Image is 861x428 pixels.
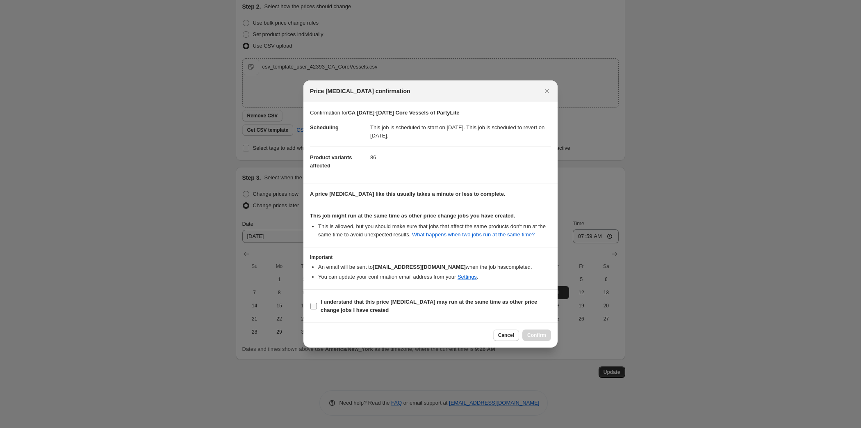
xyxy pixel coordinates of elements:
[310,254,551,261] h3: Important
[318,222,551,239] li: This is allowed, but you should make sure that jobs that affect the same products don ' t run at ...
[310,109,551,117] p: Confirmation for
[321,299,537,313] b: I understand that this price [MEDICAL_DATA] may run at the same time as other price change jobs I...
[310,124,339,130] span: Scheduling
[310,154,352,169] span: Product variants affected
[541,85,553,97] button: Close
[310,87,410,95] span: Price [MEDICAL_DATA] confirmation
[310,191,506,197] b: A price [MEDICAL_DATA] like this usually takes a minute or less to complete.
[318,263,551,271] li: An email will be sent to when the job has completed .
[318,273,551,281] li: You can update your confirmation email address from your .
[373,264,466,270] b: [EMAIL_ADDRESS][DOMAIN_NAME]
[370,146,551,168] dd: 86
[498,332,514,339] span: Cancel
[370,117,551,146] dd: This job is scheduled to start on [DATE]. This job is scheduled to revert on [DATE].
[458,274,477,280] a: Settings
[412,231,535,238] a: What happens when two jobs run at the same time?
[310,213,515,219] b: This job might run at the same time as other price change jobs you have created.
[348,110,459,116] b: CA [DATE]-[DATE] Core Vessels of PartyLite
[493,330,519,341] button: Cancel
